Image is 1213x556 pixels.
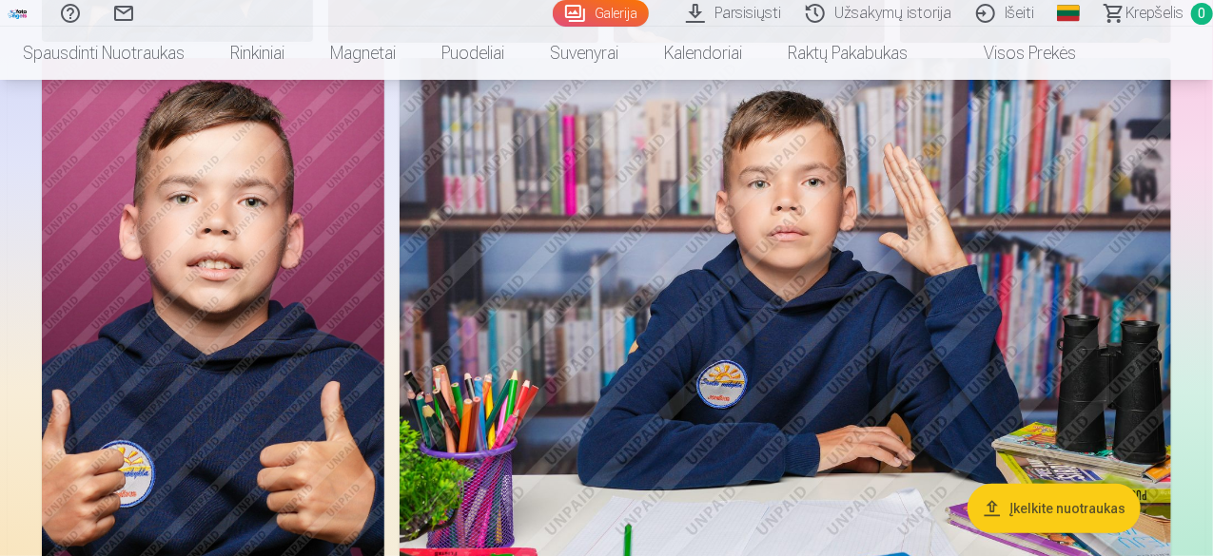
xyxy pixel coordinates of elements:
[968,484,1141,533] button: Įkelkite nuotraukas
[1191,3,1213,25] span: 0
[641,27,765,80] a: Kalendoriai
[1125,2,1184,25] span: Krepšelis
[419,27,527,80] a: Puodeliai
[930,27,1099,80] a: Visos prekės
[765,27,930,80] a: Raktų pakabukas
[207,27,307,80] a: Rinkiniai
[527,27,641,80] a: Suvenyrai
[8,8,29,19] img: /fa2
[307,27,419,80] a: Magnetai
